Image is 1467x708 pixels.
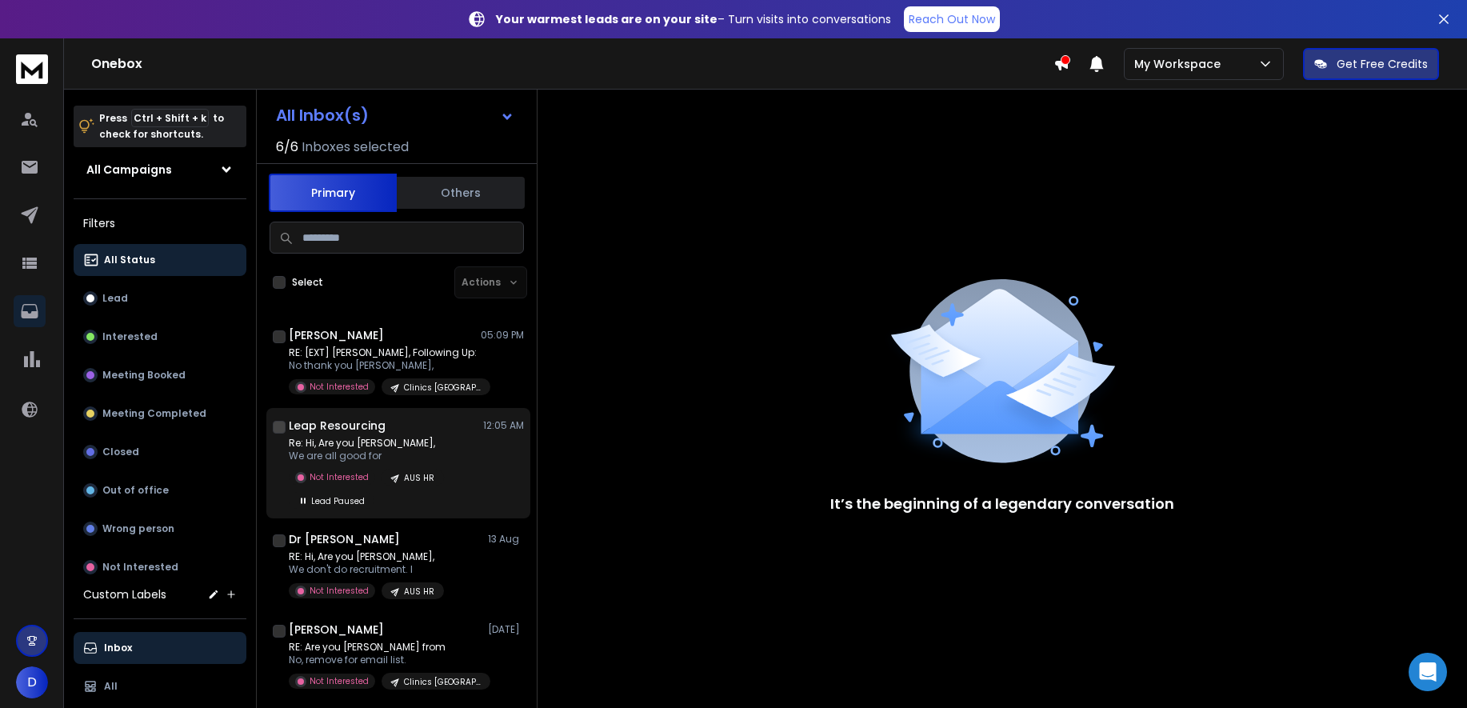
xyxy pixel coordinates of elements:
[404,676,481,688] p: Clinics [GEOGRAPHIC_DATA]
[263,99,527,131] button: All Inbox(s)
[131,109,209,127] span: Ctrl + Shift + k
[310,381,369,393] p: Not Interested
[289,327,384,343] h1: [PERSON_NAME]
[904,6,1000,32] a: Reach Out Now
[289,550,444,563] p: RE: Hi, Are you [PERSON_NAME],
[74,359,246,391] button: Meeting Booked
[310,585,369,597] p: Not Interested
[483,419,524,432] p: 12:05 AM
[102,522,174,535] p: Wrong person
[310,675,369,687] p: Not Interested
[74,398,246,430] button: Meeting Completed
[102,292,128,305] p: Lead
[1337,56,1428,72] p: Get Free Credits
[74,513,246,545] button: Wrong person
[74,212,246,234] h3: Filters
[16,666,48,698] button: D
[99,110,224,142] p: Press to check for shortcuts.
[74,154,246,186] button: All Campaigns
[74,551,246,583] button: Not Interested
[404,586,434,598] p: AUS HR
[74,670,246,702] button: All
[74,474,246,506] button: Out of office
[909,11,995,27] p: Reach Out Now
[104,254,155,266] p: All Status
[289,359,481,372] p: No thank you [PERSON_NAME],
[102,561,178,574] p: Not Interested
[310,471,369,483] p: Not Interested
[311,495,365,507] p: Lead Paused
[74,632,246,664] button: Inbox
[289,654,481,666] p: No, remove for email list.
[276,138,298,157] span: 6 / 6
[397,175,525,210] button: Others
[74,282,246,314] button: Lead
[302,138,409,157] h3: Inboxes selected
[1134,56,1227,72] p: My Workspace
[104,642,132,654] p: Inbox
[104,680,118,693] p: All
[1303,48,1439,80] button: Get Free Credits
[102,369,186,382] p: Meeting Booked
[289,450,481,462] p: We are all good for
[289,641,481,654] p: RE: Are you [PERSON_NAME] from
[102,446,139,458] p: Closed
[102,330,158,343] p: Interested
[496,11,718,27] strong: Your warmest leads are on your site
[404,472,434,484] p: AUS HR
[289,531,400,547] h1: Dr [PERSON_NAME]
[91,54,1053,74] h1: Onebox
[292,276,323,289] label: Select
[16,54,48,84] img: logo
[102,407,206,420] p: Meeting Completed
[289,418,386,434] h1: Leap Resourcing
[488,623,524,636] p: [DATE]
[404,382,481,394] p: Clinics [GEOGRAPHIC_DATA]
[74,321,246,353] button: Interested
[830,493,1174,515] p: It’s the beginning of a legendary conversation
[289,437,481,450] p: Re: Hi, Are you [PERSON_NAME],
[289,563,444,576] p: We don't do recruitment. I
[102,484,169,497] p: Out of office
[74,244,246,276] button: All Status
[496,11,891,27] p: – Turn visits into conversations
[488,533,524,546] p: 13 Aug
[86,162,172,178] h1: All Campaigns
[276,107,369,123] h1: All Inbox(s)
[289,622,384,638] h1: [PERSON_NAME]
[289,346,481,359] p: RE: [EXT] [PERSON_NAME], Following Up:
[83,586,166,602] h3: Custom Labels
[74,436,246,468] button: Closed
[1409,653,1447,691] div: Open Intercom Messenger
[481,329,524,342] p: 05:09 PM
[269,174,397,212] button: Primary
